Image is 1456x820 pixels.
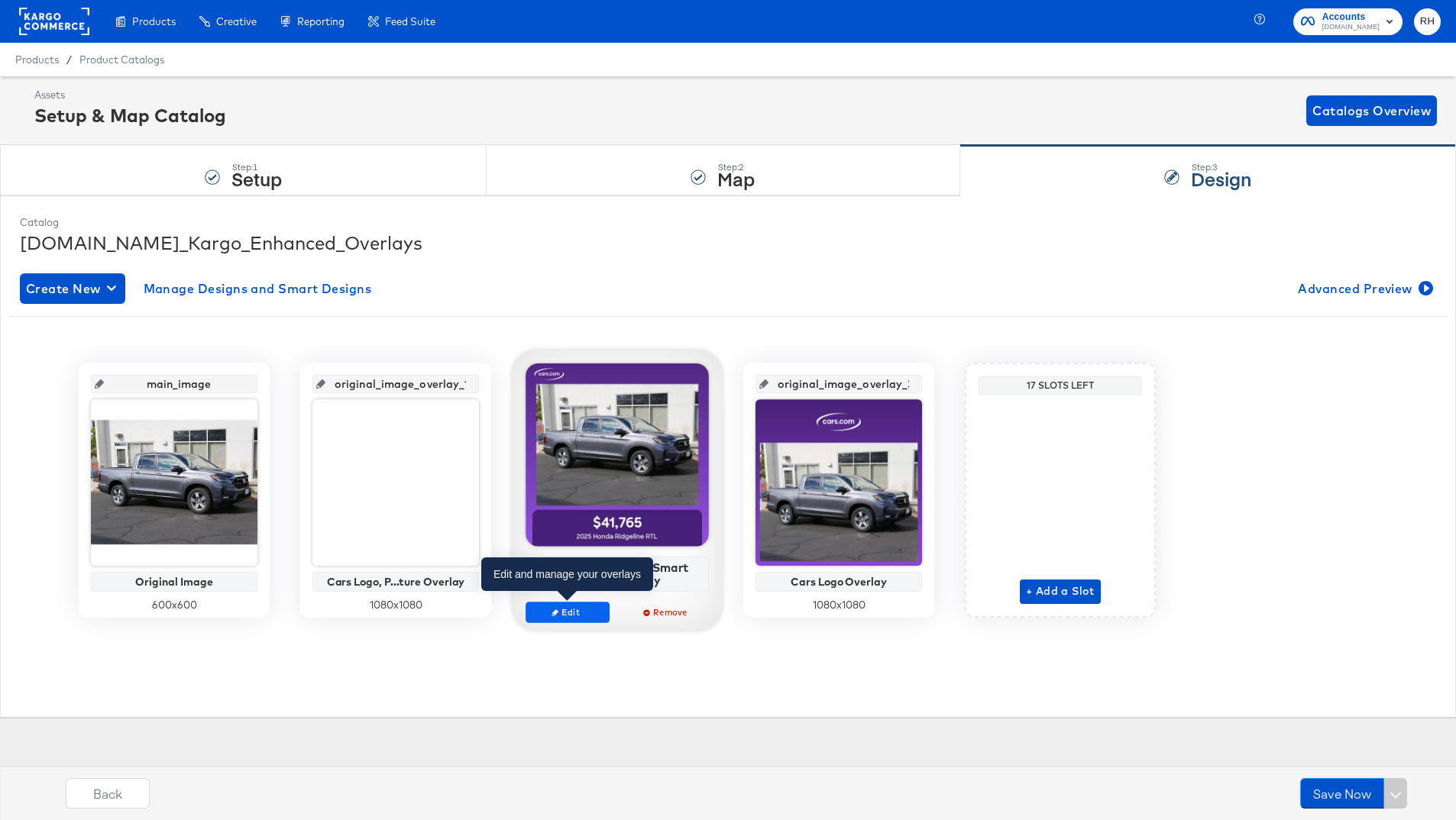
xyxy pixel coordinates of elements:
span: Accounts [1322,9,1380,25]
span: Catalogs Overview [1312,100,1431,121]
button: Accounts[DOMAIN_NAME] [1293,8,1403,35]
div: 1080 x 1080 [312,598,479,612]
div: Original Image [95,576,254,588]
div: Cars Logo & Price (Smart Layer) Overlay [530,560,705,587]
button: RH [1414,8,1441,35]
strong: Map [717,166,755,191]
button: Remove [625,602,709,623]
span: Edit [532,606,603,618]
button: Advanced Preview [1292,273,1436,304]
div: Step: 2 [717,162,755,173]
span: / [59,53,79,66]
div: 1080 x 1080 [756,598,922,612]
div: [DOMAIN_NAME]_Kargo_Enhanced_Overlays [20,230,1436,256]
span: RH [1420,13,1435,31]
span: Products [132,15,176,27]
button: + Add a Slot [1020,579,1101,604]
span: Products [15,53,59,66]
div: Assets [34,88,226,102]
span: Feed Suite [385,15,435,27]
span: Remove [632,606,702,618]
div: Catalog [20,215,1436,230]
button: Save Now [1300,778,1384,809]
span: Manage Designs and Smart Designs [144,278,372,299]
div: Step: 3 [1191,162,1251,173]
div: Setup & Map Catalog [34,102,226,128]
div: 600 x 600 [91,598,257,612]
button: Catalogs Overview [1306,95,1437,126]
button: Edit [526,602,610,623]
span: + Add a Slot [1026,582,1095,601]
a: Product Catalogs [79,53,164,66]
span: Advanced Preview [1298,278,1430,299]
div: Step: 1 [231,162,282,173]
span: Reporting [297,15,345,27]
div: Cars Logo, P...ture Overlay [316,576,475,588]
div: 17 Slots Left [982,379,1138,392]
span: [DOMAIN_NAME] [1322,21,1380,34]
strong: Setup [231,166,282,191]
strong: Design [1191,166,1251,191]
div: Cars Logo Overlay [759,576,918,588]
button: Create New [20,273,125,304]
button: Manage Designs and Smart Designs [138,273,378,304]
span: Creative [216,15,257,27]
button: Back [66,778,150,809]
span: Create New [26,278,119,299]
